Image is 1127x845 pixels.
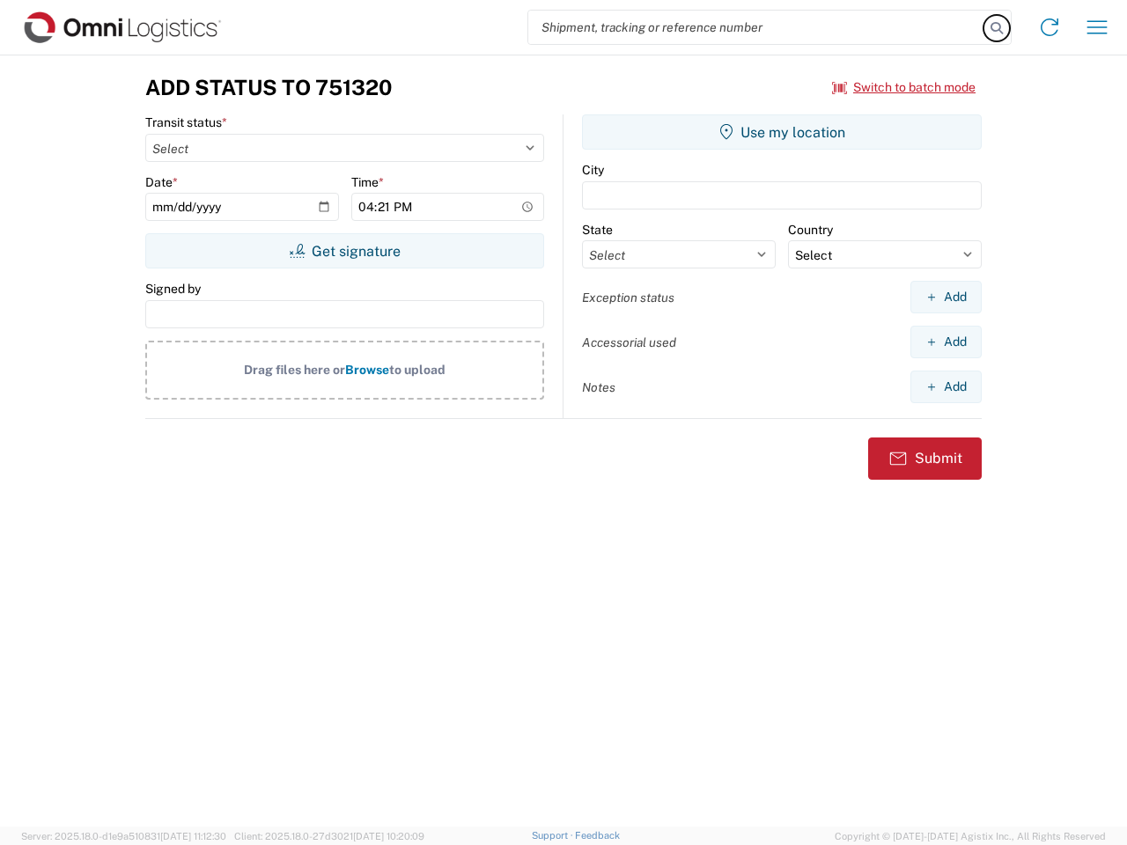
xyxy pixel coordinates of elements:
[145,114,227,130] label: Transit status
[145,174,178,190] label: Date
[575,830,620,841] a: Feedback
[21,831,226,841] span: Server: 2025.18.0-d1e9a510831
[582,114,982,150] button: Use my location
[145,75,392,100] h3: Add Status to 751320
[145,233,544,268] button: Get signature
[910,281,982,313] button: Add
[868,437,982,480] button: Submit
[160,831,226,841] span: [DATE] 11:12:30
[345,363,389,377] span: Browse
[582,379,615,395] label: Notes
[582,222,613,238] label: State
[910,326,982,358] button: Add
[351,174,384,190] label: Time
[835,828,1106,844] span: Copyright © [DATE]-[DATE] Agistix Inc., All Rights Reserved
[389,363,446,377] span: to upload
[910,371,982,403] button: Add
[353,831,424,841] span: [DATE] 10:20:09
[788,222,833,238] label: Country
[582,162,604,178] label: City
[234,831,424,841] span: Client: 2025.18.0-27d3021
[244,363,345,377] span: Drag files here or
[582,334,676,350] label: Accessorial used
[528,11,984,44] input: Shipment, tracking or reference number
[582,290,674,305] label: Exception status
[832,73,976,102] button: Switch to batch mode
[532,830,576,841] a: Support
[145,281,201,297] label: Signed by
